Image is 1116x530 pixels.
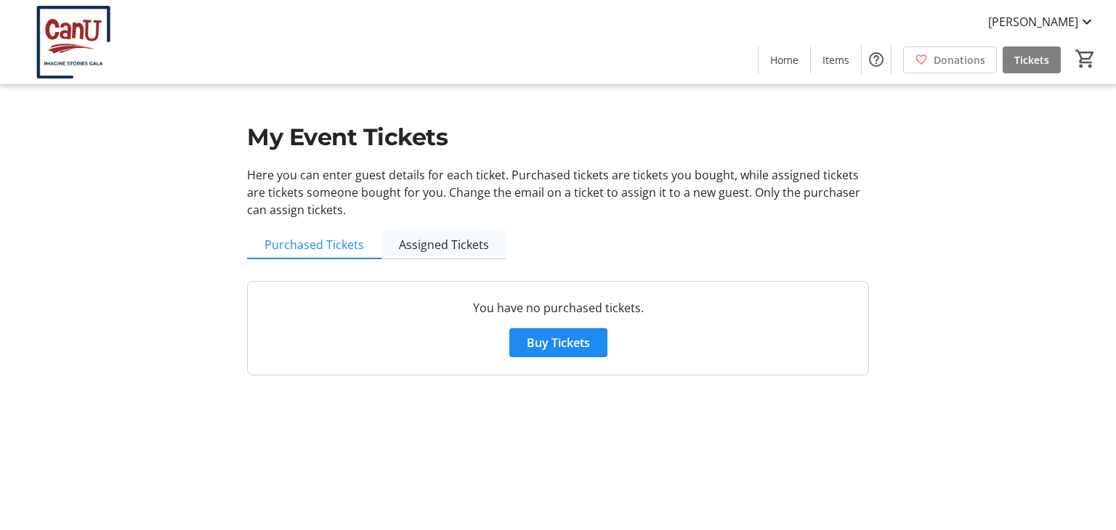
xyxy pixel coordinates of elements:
[759,46,810,73] a: Home
[264,239,364,250] span: Purchased Tickets
[1072,46,1099,72] button: Cart
[934,52,985,68] span: Donations
[1014,52,1049,68] span: Tickets
[247,120,869,155] h1: My Event Tickets
[399,239,489,250] span: Assigned Tickets
[527,334,590,351] span: Buy Tickets
[988,13,1078,30] span: [PERSON_NAME]
[265,299,851,317] p: You have no purchased tickets.
[811,46,861,73] a: Items
[9,6,138,78] img: CanU Canada's Logo
[822,52,849,68] span: Items
[903,46,997,73] a: Donations
[770,52,798,68] span: Home
[1003,46,1061,73] a: Tickets
[247,166,869,219] p: Here you can enter guest details for each ticket. Purchased tickets are tickets you bought, while...
[862,45,891,74] button: Help
[509,328,607,357] button: Buy Tickets
[976,10,1107,33] button: [PERSON_NAME]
